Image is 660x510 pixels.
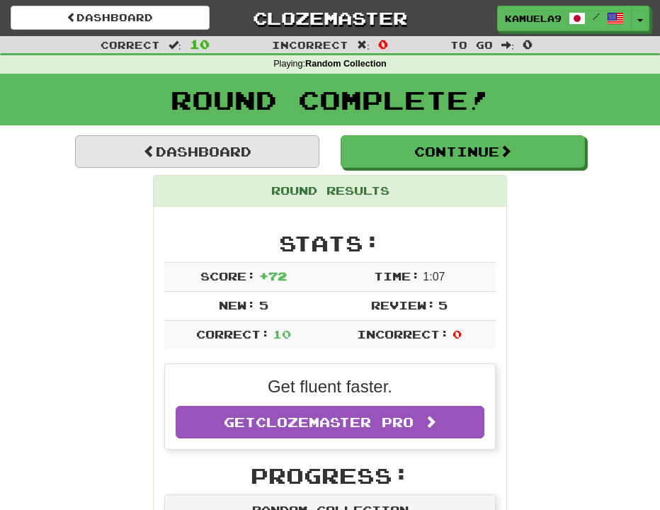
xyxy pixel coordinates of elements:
[5,86,655,114] h1: Round Complete!
[101,39,160,51] span: Correct
[259,269,287,283] span: + 72
[273,327,291,341] span: 10
[219,298,256,312] span: New:
[176,375,484,399] p: Get fluent faster.
[176,406,484,438] a: GetClozemaster Pro
[196,327,270,341] span: Correct:
[256,414,414,430] span: Clozemaster Pro
[154,176,506,207] div: Round Results
[423,271,445,283] span: 1 : 0 7
[200,269,256,283] span: Score:
[164,464,496,487] h2: Progress:
[169,40,181,50] span: :
[75,135,319,168] a: Dashboard
[501,40,514,50] span: :
[272,39,348,51] span: Incorrect
[497,6,632,31] a: kamuela90 /
[190,37,210,51] span: 10
[438,298,448,312] span: 5
[505,12,562,25] span: kamuela90
[523,37,533,51] span: 0
[305,59,387,69] strong: Random Collection
[450,39,493,51] span: To go
[341,135,585,168] button: Continue
[11,6,210,30] a: Dashboard
[231,6,430,30] a: Clozemaster
[453,327,462,341] span: 0
[593,11,600,21] span: /
[164,232,496,255] h2: Stats:
[378,37,388,51] span: 0
[357,40,370,50] span: :
[374,269,420,283] span: Time:
[371,298,436,312] span: Review:
[259,298,268,312] span: 5
[357,327,449,341] span: Incorrect:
